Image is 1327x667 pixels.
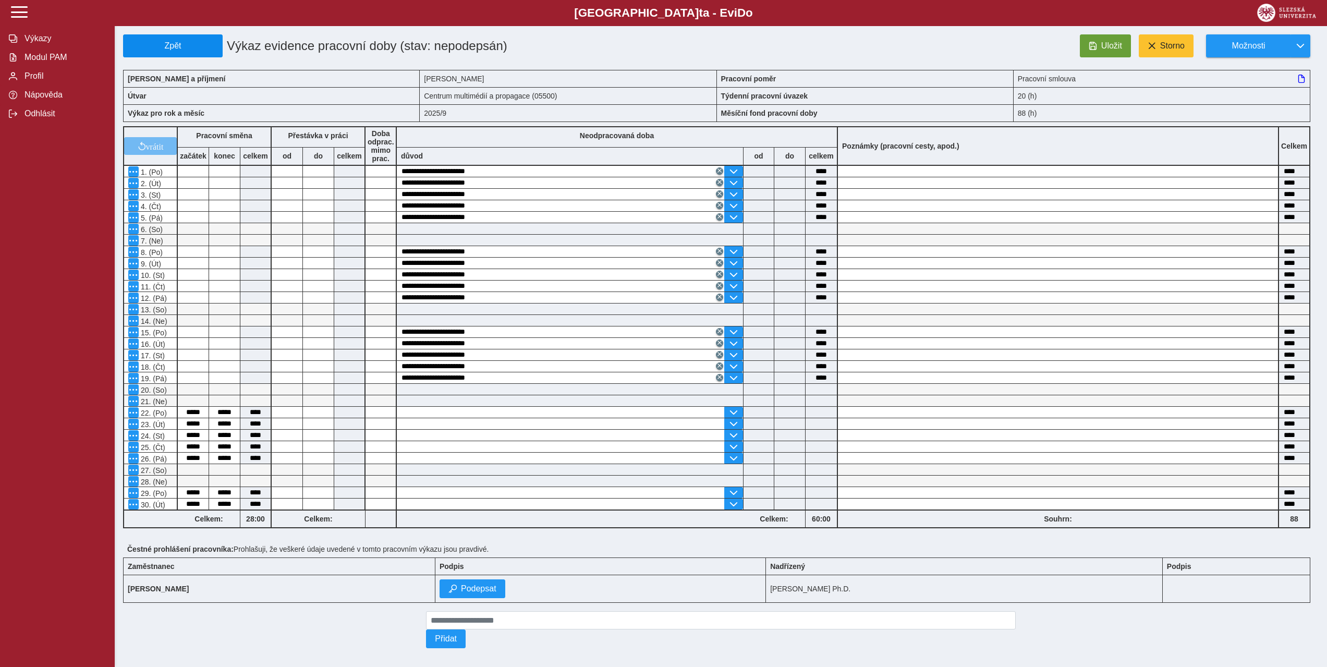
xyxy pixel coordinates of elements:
[128,476,139,487] button: Menu
[128,224,139,234] button: Menu
[178,515,240,523] b: Celkem:
[178,152,209,160] b: začátek
[1160,41,1185,51] span: Storno
[1014,104,1310,122] div: 88 (h)
[128,166,139,177] button: Menu
[139,260,161,268] span: 9. (Út)
[128,281,139,292] button: Menu
[1014,87,1310,104] div: 20 (h)
[721,92,808,100] b: Týdenní pracovní úvazek
[128,109,204,117] b: Výkaz pro rok a měsíc
[128,338,139,349] button: Menu
[240,152,271,160] b: celkem
[139,225,163,234] span: 6. (So)
[838,142,964,150] b: Poznámky (pracovní cesty, apod.)
[743,515,805,523] b: Celkem:
[139,168,163,176] span: 1. (Po)
[127,545,234,553] b: Čestné prohlášení pracovníka:
[128,488,139,498] button: Menu
[420,70,716,87] div: [PERSON_NAME]
[128,327,139,337] button: Menu
[123,34,223,57] button: Zpět
[21,90,106,100] span: Nápověda
[128,419,139,429] button: Menu
[128,270,139,280] button: Menu
[420,104,716,122] div: 2025/9
[1167,562,1191,571] b: Podpis
[1044,515,1072,523] b: Souhrn:
[1101,41,1122,51] span: Uložit
[128,407,139,418] button: Menu
[1257,4,1316,22] img: logo_web_su.png
[128,585,189,593] b: [PERSON_NAME]
[209,152,240,160] b: konec
[128,430,139,441] button: Menu
[128,453,139,464] button: Menu
[223,34,621,57] h1: Výkaz evidence pracovní doby (stav: nepodepsán)
[128,189,139,200] button: Menu
[139,329,167,337] span: 15. (Po)
[128,442,139,452] button: Menu
[196,131,252,140] b: Pracovní směna
[128,247,139,257] button: Menu
[240,515,271,523] b: 28:00
[139,202,161,211] span: 4. (Čt)
[303,152,334,160] b: do
[766,575,1163,603] td: [PERSON_NAME] Ph.D.
[128,304,139,314] button: Menu
[128,75,225,83] b: [PERSON_NAME] a příjmení
[699,6,702,19] span: t
[128,41,218,51] span: Zpět
[123,541,1319,557] div: Prohlašuji, že veškeré údaje uvedené v tomto pracovním výkazu jsou pravdivé.
[1014,70,1310,87] div: Pracovní smlouva
[139,363,165,371] span: 18. (Čt)
[128,92,147,100] b: Útvar
[128,212,139,223] button: Menu
[128,373,139,383] button: Menu
[1281,142,1307,150] b: Celkem
[139,409,167,417] span: 22. (Po)
[401,152,423,160] b: důvod
[139,214,163,222] span: 5. (Pá)
[128,465,139,475] button: Menu
[128,316,139,326] button: Menu
[461,584,496,593] span: Podepsat
[21,34,106,43] span: Výkazy
[139,351,165,360] span: 17. (St)
[139,374,167,383] span: 19. (Pá)
[139,455,167,463] span: 26. (Pá)
[128,361,139,372] button: Menu
[334,152,364,160] b: celkem
[128,350,139,360] button: Menu
[288,131,348,140] b: Přestávka v práci
[128,293,139,303] button: Menu
[128,201,139,211] button: Menu
[139,443,165,452] span: 25. (Čt)
[128,499,139,510] button: Menu
[128,396,139,406] button: Menu
[806,515,837,523] b: 60:00
[272,152,302,160] b: od
[139,283,165,291] span: 11. (Čt)
[272,515,365,523] b: Celkem:
[721,109,818,117] b: Měsíční fond pracovní doby
[128,562,174,571] b: Zaměstnanec
[31,6,1296,20] b: [GEOGRAPHIC_DATA] a - Evi
[1206,34,1291,57] button: Možnosti
[139,420,165,429] span: 23. (Út)
[746,6,753,19] span: o
[440,562,464,571] b: Podpis
[435,634,457,644] span: Přidat
[139,306,167,314] span: 13. (So)
[139,248,163,257] span: 8. (Po)
[806,152,837,160] b: celkem
[21,53,106,62] span: Modul PAM
[139,466,167,475] span: 27. (So)
[721,75,776,83] b: Pracovní poměr
[128,178,139,188] button: Menu
[139,478,167,486] span: 28. (Ne)
[440,579,505,598] button: Podepsat
[21,109,106,118] span: Odhlásit
[580,131,654,140] b: Neodpracovaná doba
[139,294,167,302] span: 12. (Pá)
